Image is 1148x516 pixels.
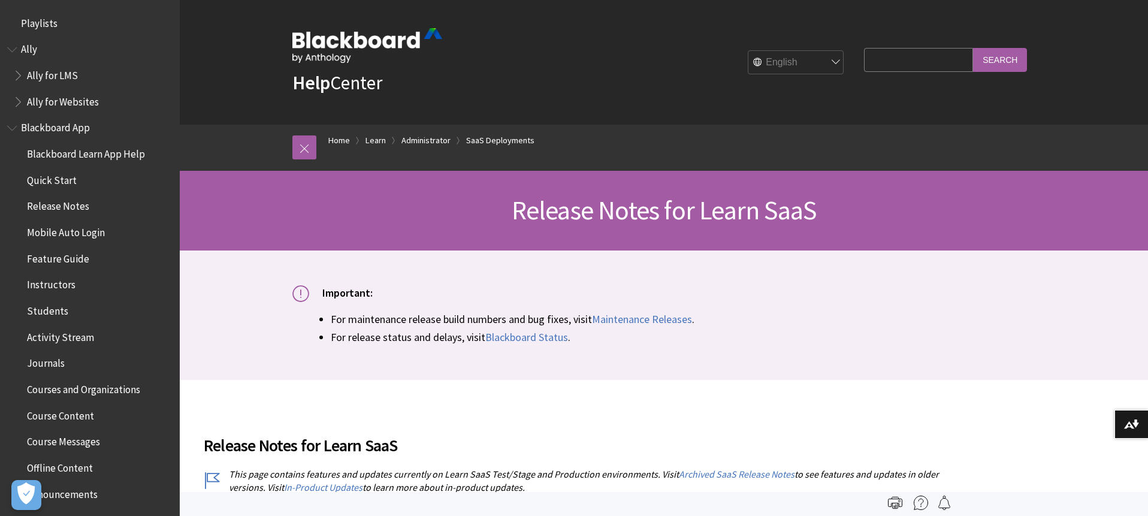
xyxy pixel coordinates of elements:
a: Maintenance Releases [592,312,692,327]
input: Search [973,48,1027,71]
img: Blackboard by Anthology [292,28,442,63]
img: Follow this page [937,496,951,510]
span: Journals [27,354,65,370]
span: Offline Content [27,458,93,474]
span: Activity Stream [27,327,94,343]
span: Mobile Auto Login [27,222,105,239]
a: Administrator [401,133,451,148]
a: Learn [365,133,386,148]
h2: Release Notes for Learn SaaS [204,418,947,458]
span: Feature Guide [27,249,89,265]
a: Archived SaaS Release Notes [679,468,794,481]
li: For maintenance release build numbers and bug fixes, visit . [331,311,1035,327]
span: Course Content [27,406,94,422]
span: Ally for LMS [27,65,78,82]
span: Release Notes for Learn SaaS [512,194,817,227]
p: This page contains features and updates currently on Learn SaaS Test/Stage and Production environ... [204,467,947,494]
span: Ally for Websites [27,92,99,108]
span: Quick Start [27,170,77,186]
nav: Book outline for Anthology Ally Help [7,40,173,112]
a: SaaS Deployments [466,133,534,148]
button: Open Preferences [11,480,41,510]
span: Release Notes [27,197,89,213]
span: Instructors [27,275,75,291]
a: HelpCenter [292,71,382,95]
span: Important: [322,286,373,300]
span: Courses and Organizations [27,379,140,396]
strong: Help [292,71,330,95]
span: Blackboard App [21,118,90,134]
span: Course Messages [27,432,100,448]
img: Print [888,496,902,510]
span: Ally [21,40,37,56]
img: More help [914,496,928,510]
a: Blackboard Status [485,330,568,345]
span: Blackboard Learn App Help [27,144,145,160]
a: In-Product Updates [284,481,362,494]
nav: Book outline for Playlists [7,13,173,34]
span: Playlists [21,13,58,29]
span: Announcements [27,484,98,500]
li: For release status and delays, visit . [331,329,1035,345]
select: Site Language Selector [748,51,844,75]
a: Home [328,133,350,148]
span: Students [27,301,68,317]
